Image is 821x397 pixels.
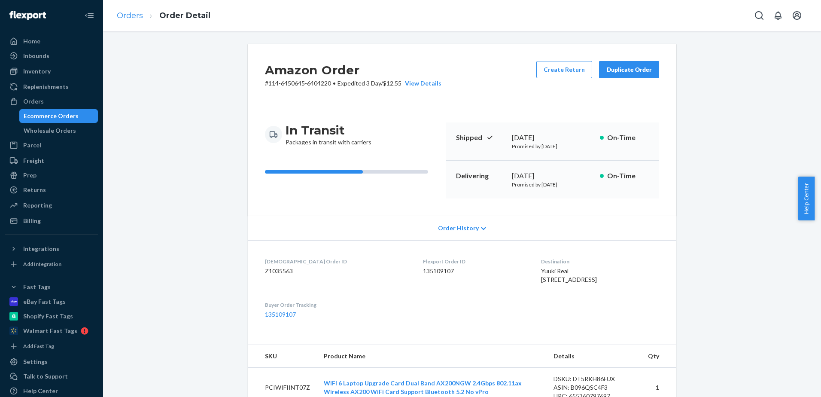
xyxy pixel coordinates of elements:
[541,258,659,265] dt: Destination
[5,168,98,182] a: Prep
[607,171,649,181] p: On-Time
[512,181,593,188] p: Promised by [DATE]
[23,387,58,395] div: Help Center
[265,301,409,308] dt: Buyer Order Tracking
[401,79,441,88] button: View Details
[23,156,44,165] div: Freight
[110,3,217,28] ol: breadcrumbs
[5,309,98,323] a: Shopify Fast Tags
[23,82,69,91] div: Replenishments
[19,109,98,123] a: Ecommerce Orders
[438,224,479,232] span: Order History
[5,370,98,383] a: Talk to Support
[117,11,143,20] a: Orders
[5,324,98,338] a: Walmart Fast Tags
[265,258,409,265] dt: [DEMOGRAPHIC_DATA] Order ID
[23,186,46,194] div: Returns
[23,67,51,76] div: Inventory
[9,11,46,20] img: Flexport logo
[769,7,787,24] button: Open notifications
[607,133,649,143] p: On-Time
[23,342,54,350] div: Add Fast Tag
[23,97,44,106] div: Orders
[553,383,634,392] div: ASIN: B096QSC4F3
[751,7,768,24] button: Open Search Box
[512,143,593,150] p: Promised by [DATE]
[338,79,381,87] span: Expedited 3 Day
[23,357,48,366] div: Settings
[265,311,296,318] a: 135109107
[265,267,409,275] dd: Z1035563
[536,61,592,78] button: Create Return
[599,61,659,78] button: Duplicate Order
[333,79,336,87] span: •
[5,95,98,108] a: Orders
[265,61,441,79] h2: Amazon Order
[5,138,98,152] a: Parcel
[5,154,98,168] a: Freight
[24,126,76,135] div: Wholesale Orders
[606,65,652,74] div: Duplicate Order
[456,133,505,143] p: Shipped
[23,244,59,253] div: Integrations
[5,242,98,256] button: Integrations
[547,345,641,368] th: Details
[23,312,73,321] div: Shopify Fast Tags
[23,201,52,210] div: Reporting
[541,267,597,283] span: Yuuki Real [STREET_ADDRESS]
[5,34,98,48] a: Home
[23,327,77,335] div: Walmart Fast Tags
[798,177,815,220] button: Help Center
[456,171,505,181] p: Delivering
[19,124,98,137] a: Wholesale Orders
[512,133,593,143] div: [DATE]
[23,372,68,381] div: Talk to Support
[5,49,98,63] a: Inbounds
[324,379,522,395] a: WIFI 6 Laptop Upgrade Card Dual Band AX200NGW 2.4Gbps 802.11ax Wireless AX200 WiFi Card Support B...
[23,52,49,60] div: Inbounds
[159,11,210,20] a: Order Detail
[788,7,806,24] button: Open account menu
[23,217,41,225] div: Billing
[23,283,51,291] div: Fast Tags
[5,341,98,351] a: Add Fast Tag
[23,171,36,180] div: Prep
[423,267,528,275] dd: 135109107
[23,141,41,150] div: Parcel
[5,214,98,228] a: Billing
[423,258,528,265] dt: Flexport Order ID
[5,183,98,197] a: Returns
[23,37,40,46] div: Home
[286,122,371,138] h3: In Transit
[265,79,441,88] p: # 114-6450645-6404220 / $12.55
[5,259,98,269] a: Add Integration
[248,345,317,368] th: SKU
[553,375,634,383] div: DSKU: DT5RKH86FUX
[5,355,98,369] a: Settings
[286,122,371,147] div: Packages in transit with carriers
[5,80,98,94] a: Replenishments
[24,112,79,120] div: Ecommerce Orders
[81,7,98,24] button: Close Navigation
[5,64,98,78] a: Inventory
[5,198,98,212] a: Reporting
[512,171,593,181] div: [DATE]
[23,297,66,306] div: eBay Fast Tags
[317,345,547,368] th: Product Name
[5,280,98,294] button: Fast Tags
[23,260,61,268] div: Add Integration
[5,295,98,308] a: eBay Fast Tags
[641,345,676,368] th: Qty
